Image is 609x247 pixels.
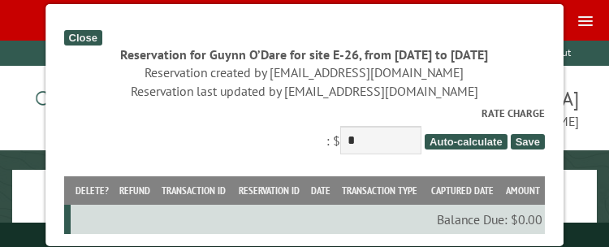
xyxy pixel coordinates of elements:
[71,176,114,205] th: Delete?
[31,196,579,240] h1: Reservations
[64,45,546,63] div: Reservation for Guynn O’Dare for site E-26, from [DATE] to [DATE]
[114,176,155,205] th: Refund
[71,205,545,234] td: Balance Due: $0.00
[64,63,546,81] div: Reservation created by [EMAIL_ADDRESS][DOMAIN_NAME]
[31,72,234,136] img: Campground Commander
[64,82,546,100] div: Reservation last updated by [EMAIL_ADDRESS][DOMAIN_NAME]
[155,176,232,205] th: Transaction ID
[232,176,306,205] th: Reservation ID
[64,30,102,45] div: Close
[335,176,425,205] th: Transaction Type
[64,106,546,121] label: Rate Charge
[511,134,545,149] span: Save
[64,106,546,158] div: : $
[307,176,335,205] th: Date
[425,176,500,205] th: Captured Date
[500,176,545,205] th: Amount
[425,134,508,149] span: Auto-calculate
